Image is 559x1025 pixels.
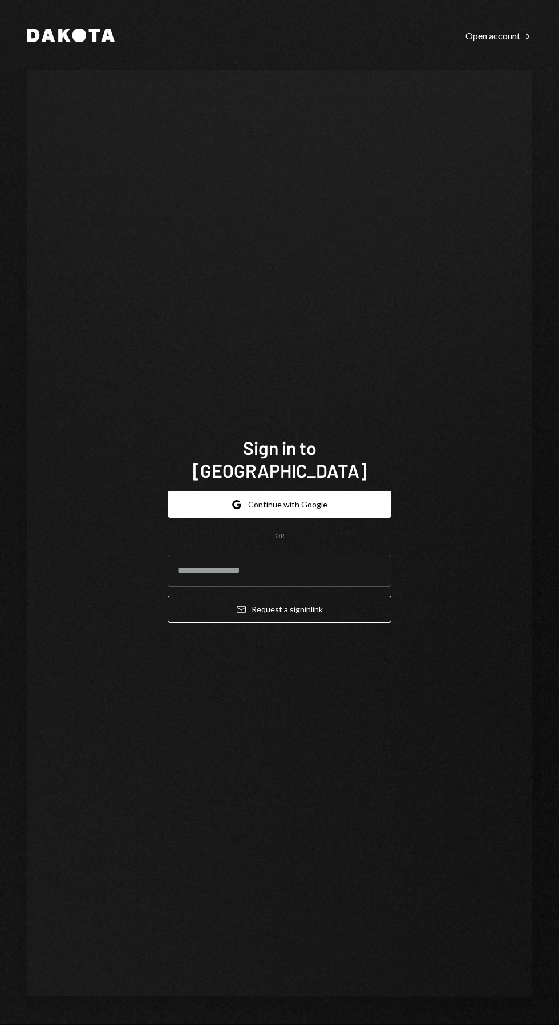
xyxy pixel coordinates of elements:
[465,30,532,42] div: Open account
[168,491,391,518] button: Continue with Google
[275,531,285,541] div: OR
[465,29,532,42] a: Open account
[168,596,391,623] button: Request a signinlink
[168,436,391,482] h1: Sign in to [GEOGRAPHIC_DATA]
